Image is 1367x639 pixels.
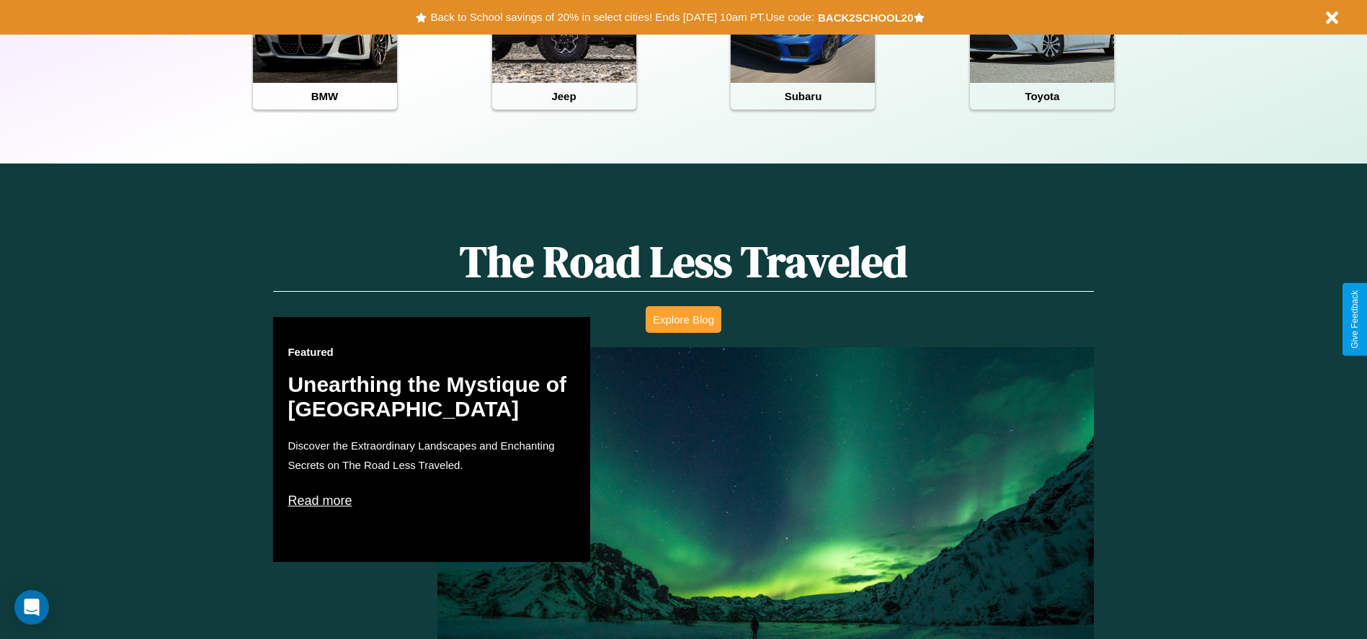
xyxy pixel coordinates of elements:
div: Give Feedback [1350,290,1360,349]
h4: Subaru [731,83,875,110]
p: Read more [288,489,576,512]
p: Discover the Extraordinary Landscapes and Enchanting Secrets on The Road Less Traveled. [288,436,576,475]
div: Open Intercom Messenger [14,590,49,625]
button: Explore Blog [646,306,721,333]
h1: The Road Less Traveled [273,232,1093,292]
b: BACK2SCHOOL20 [818,12,914,24]
h3: Featured [288,346,576,358]
h4: Jeep [492,83,636,110]
button: Back to School savings of 20% in select cities! Ends [DATE] 10am PT.Use code: [427,7,817,27]
h4: Toyota [970,83,1114,110]
h4: BMW [253,83,397,110]
h2: Unearthing the Mystique of [GEOGRAPHIC_DATA] [288,372,576,421]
